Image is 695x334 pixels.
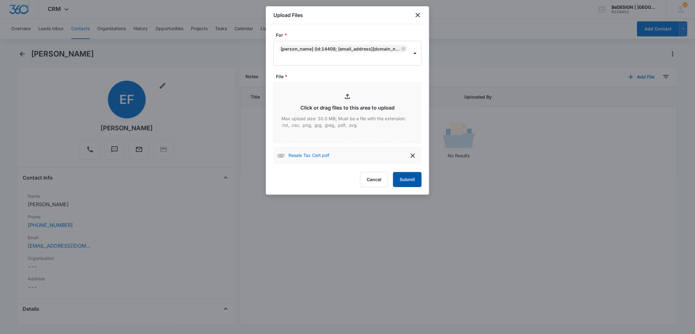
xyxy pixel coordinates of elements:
input: Click or drag files to this area to upload [274,83,421,143]
label: File [276,73,424,80]
button: Submit [393,172,422,187]
button: Cancel [360,172,388,187]
p: Resale Tax Cert.pdf [288,152,329,159]
button: delete [408,151,418,161]
div: Remove E.J Farhood (ID:14408; efarhood@alwaysinseason.com; 2817850308) [400,46,406,51]
label: For [276,32,424,38]
h1: Upload Files [273,11,303,19]
div: [PERSON_NAME] (ID:14408; [EMAIL_ADDRESS][DOMAIN_NAME]; 2817850308) [281,46,400,51]
button: close [414,11,422,19]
